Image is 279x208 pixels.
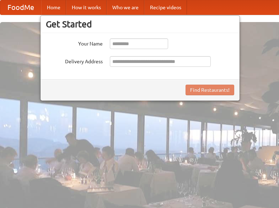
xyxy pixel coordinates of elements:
[46,56,103,65] label: Delivery Address
[107,0,144,15] a: Who we are
[0,0,41,15] a: FoodMe
[186,85,234,95] button: Find Restaurants!
[46,38,103,47] label: Your Name
[144,0,187,15] a: Recipe videos
[66,0,107,15] a: How it works
[46,19,234,30] h3: Get Started
[41,0,66,15] a: Home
